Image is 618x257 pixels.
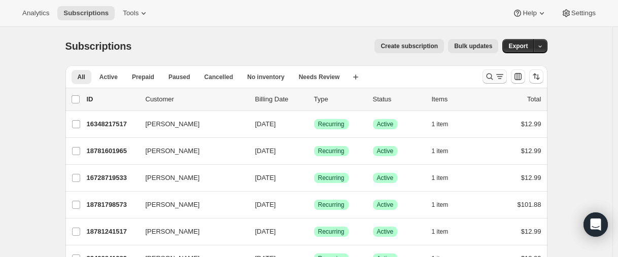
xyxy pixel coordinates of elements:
span: Active [377,147,394,155]
button: Create new view [348,70,364,84]
span: Recurring [318,147,345,155]
span: [PERSON_NAME] [146,146,200,156]
p: Status [373,94,424,104]
span: Active [377,174,394,182]
span: Analytics [22,9,49,17]
div: 16728719533[PERSON_NAME][DATE]SuccessRecurringSuccessActive1 item$12.99 [87,171,541,185]
p: ID [87,94,138,104]
button: 1 item [432,117,460,131]
span: Tools [123,9,139,17]
span: [PERSON_NAME] [146,227,200,237]
button: Export [502,39,534,53]
span: $12.99 [521,120,541,128]
span: [DATE] [255,228,276,235]
span: [PERSON_NAME] [146,173,200,183]
span: Settings [571,9,596,17]
span: 1 item [432,147,449,155]
span: $12.99 [521,174,541,181]
span: Paused [168,73,190,81]
p: 18781241517 [87,227,138,237]
span: Recurring [318,174,345,182]
div: 16348217517[PERSON_NAME][DATE]SuccessRecurringSuccessActive1 item$12.99 [87,117,541,131]
span: Subscriptions [65,41,132,52]
span: [DATE] [255,147,276,155]
p: 16348217517 [87,119,138,129]
p: 18781798573 [87,200,138,210]
button: [PERSON_NAME] [140,197,241,213]
span: 1 item [432,228,449,236]
div: 18781601965[PERSON_NAME][DATE]SuccessRecurringSuccessActive1 item$12.99 [87,144,541,158]
span: Subscriptions [63,9,109,17]
span: Recurring [318,201,345,209]
button: Create subscription [374,39,444,53]
span: Recurring [318,228,345,236]
span: $101.88 [518,201,541,208]
button: 1 item [432,144,460,158]
span: Active [99,73,118,81]
span: Bulk updates [454,42,492,50]
p: 16728719533 [87,173,138,183]
button: [PERSON_NAME] [140,224,241,240]
p: Billing Date [255,94,306,104]
button: [PERSON_NAME] [140,170,241,186]
button: [PERSON_NAME] [140,143,241,159]
button: 1 item [432,198,460,212]
button: 1 item [432,171,460,185]
span: Active [377,120,394,128]
button: [PERSON_NAME] [140,116,241,132]
span: Export [508,42,528,50]
span: All [78,73,85,81]
button: Customize table column order and visibility [511,69,525,84]
span: [DATE] [255,174,276,181]
button: Bulk updates [448,39,498,53]
div: Type [314,94,365,104]
button: Analytics [16,6,55,20]
span: [PERSON_NAME] [146,200,200,210]
button: Tools [117,6,155,20]
div: Open Intercom Messenger [583,212,608,237]
span: No inventory [247,73,284,81]
button: Subscriptions [57,6,115,20]
span: $12.99 [521,147,541,155]
span: Cancelled [204,73,233,81]
span: Recurring [318,120,345,128]
span: Needs Review [299,73,340,81]
span: 1 item [432,174,449,182]
div: 18781798573[PERSON_NAME][DATE]SuccessRecurringSuccessActive1 item$101.88 [87,198,541,212]
span: Create subscription [381,42,438,50]
span: 1 item [432,120,449,128]
span: $12.99 [521,228,541,235]
p: Customer [146,94,247,104]
button: Settings [555,6,602,20]
span: [PERSON_NAME] [146,119,200,129]
button: Search and filter results [483,69,507,84]
div: Items [432,94,483,104]
button: Sort the results [529,69,543,84]
span: Active [377,201,394,209]
div: 18781241517[PERSON_NAME][DATE]SuccessRecurringSuccessActive1 item$12.99 [87,225,541,239]
span: 1 item [432,201,449,209]
button: Help [506,6,553,20]
span: Prepaid [132,73,154,81]
div: IDCustomerBilling DateTypeStatusItemsTotal [87,94,541,104]
span: [DATE] [255,201,276,208]
p: 18781601965 [87,146,138,156]
span: Help [523,9,536,17]
span: [DATE] [255,120,276,128]
p: Total [527,94,541,104]
span: Active [377,228,394,236]
button: 1 item [432,225,460,239]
